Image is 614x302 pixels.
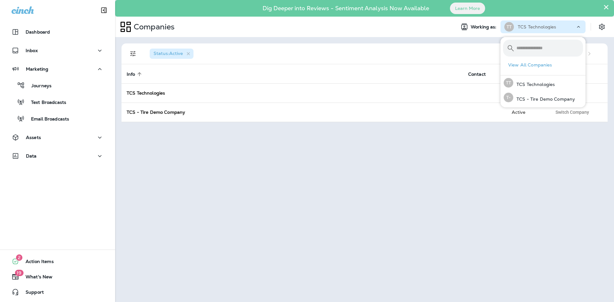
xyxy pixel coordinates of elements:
button: Settings [596,21,608,33]
div: TT [504,22,514,32]
p: Data [26,153,37,159]
span: What's New [19,274,52,282]
button: View All Companies [506,60,586,70]
div: T- [504,93,513,102]
div: Status:Active [150,49,193,59]
p: Assets [26,135,41,140]
button: 2Action Items [6,255,109,268]
p: TCS - Tire Demo Company [513,97,575,102]
td: Active [507,103,547,122]
span: Status : Active [153,50,183,56]
span: Info [127,71,144,77]
span: Switch Company [555,110,589,114]
span: 2 [16,254,22,261]
p: Text Broadcasts [25,100,66,106]
span: Support [19,290,44,297]
button: Email Broadcasts [6,112,109,125]
span: Action Items [19,259,54,267]
button: Text Broadcasts [6,95,109,109]
p: TCS Technologies [513,82,555,87]
p: Marketing [26,66,48,72]
button: Marketing [6,63,109,75]
strong: TCS Technologies [127,90,165,96]
button: Close [603,2,609,12]
button: Switch Company [552,107,593,117]
p: Dig Deeper into Reviews - Sentiment Analysis Now Available [244,7,448,9]
button: Journeys [6,79,109,92]
div: TT [504,78,513,88]
button: Collapse Sidebar [95,4,113,17]
span: Info [127,72,135,77]
strong: TCS - Tire Demo Company [127,109,185,115]
button: Assets [6,131,109,144]
p: TCS Technologies [518,24,556,29]
button: Filters [127,47,139,60]
button: Inbox [6,44,109,57]
p: Journeys [25,83,51,89]
p: Inbox [26,48,38,53]
p: Email Broadcasts [25,116,69,122]
button: TTTCS Technologies [500,75,586,90]
p: Dashboard [26,29,50,35]
span: Contact [468,71,494,77]
button: 19What's New [6,270,109,283]
span: Working as: [471,24,498,30]
button: T-TCS - Tire Demo Company [500,90,586,105]
span: 19 [15,270,23,276]
p: Companies [131,22,175,32]
button: Support [6,286,109,298]
button: Dashboard [6,26,109,38]
span: Contact [468,72,486,77]
button: Data [6,150,109,162]
button: Learn More [450,3,485,14]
